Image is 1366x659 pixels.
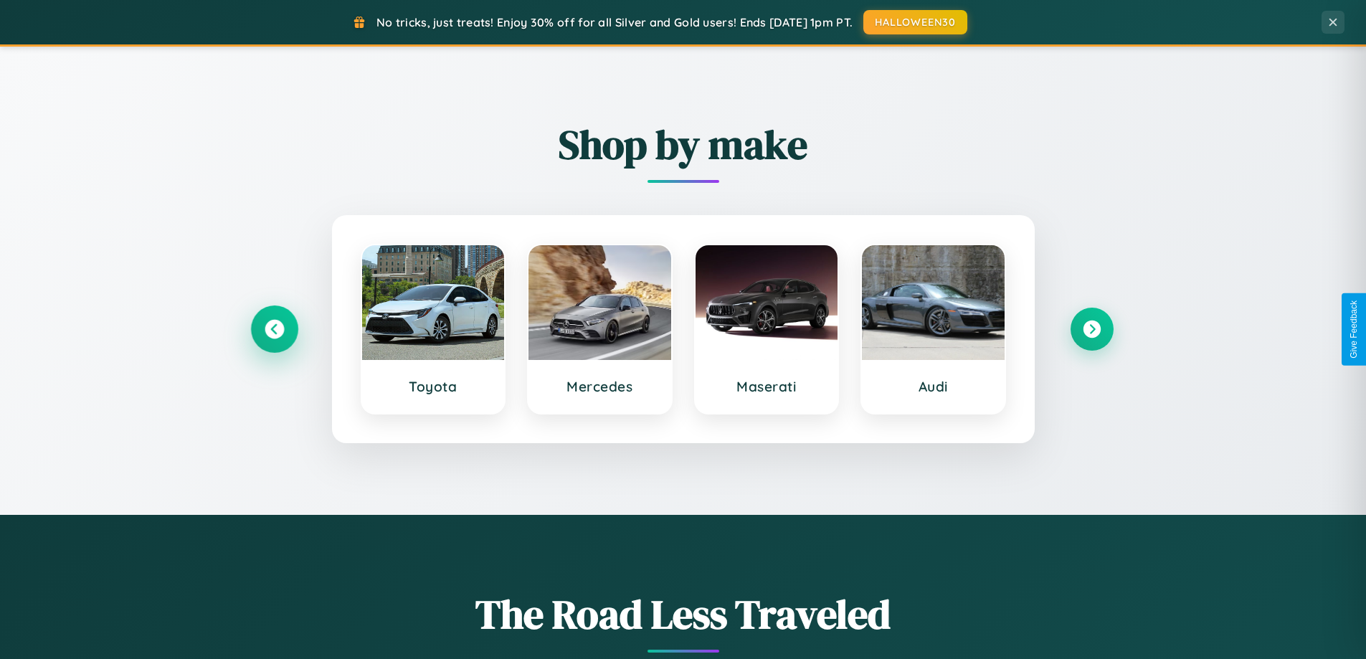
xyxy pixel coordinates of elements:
h3: Toyota [376,378,490,395]
h3: Mercedes [543,378,657,395]
span: No tricks, just treats! Enjoy 30% off for all Silver and Gold users! Ends [DATE] 1pm PT. [376,15,853,29]
h1: The Road Less Traveled [253,587,1114,642]
h2: Shop by make [253,117,1114,172]
h3: Audi [876,378,990,395]
h3: Maserati [710,378,824,395]
div: Give Feedback [1349,300,1359,359]
button: HALLOWEEN30 [863,10,967,34]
